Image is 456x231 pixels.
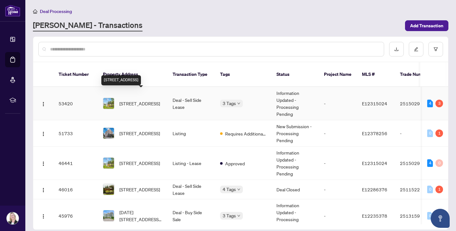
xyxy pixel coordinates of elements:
th: Status [271,62,319,87]
span: E12286376 [362,187,387,192]
span: home [33,9,37,14]
button: Logo [38,158,48,168]
td: Listing [168,120,215,147]
td: 2515029 [395,87,439,120]
th: Project Name [319,62,357,87]
img: thumbnail-img [103,210,114,221]
img: Logo [41,131,46,136]
td: - [319,180,357,199]
td: Listing - Lease [168,147,215,180]
th: Tags [215,62,271,87]
td: 2515029 [395,147,439,180]
div: [STREET_ADDRESS] [101,75,141,85]
th: MLS # [357,62,395,87]
div: 1 [435,129,443,137]
td: - [395,120,439,147]
img: Logo [41,188,46,193]
span: [DATE][STREET_ADDRESS][DATE][PERSON_NAME] [119,209,162,223]
img: Logo [41,102,46,107]
a: [PERSON_NAME] - Transactions [33,20,142,31]
span: down [237,188,240,191]
td: - [319,147,357,180]
span: down [237,214,240,217]
div: 4 [427,100,433,107]
button: Add Transaction [405,20,448,31]
button: Logo [38,128,48,138]
img: thumbnail-img [103,128,114,139]
span: download [394,47,399,51]
span: [STREET_ADDRESS] [119,160,160,167]
td: - [319,120,357,147]
button: Open asap [431,209,450,228]
div: 0 [427,129,433,137]
td: 53420 [54,87,98,120]
span: E12315024 [362,160,387,166]
span: Approved [225,160,245,167]
img: Profile Icon [7,212,19,224]
div: 0 [427,186,433,193]
span: E12235378 [362,213,387,219]
th: Ticket Number [54,62,98,87]
img: thumbnail-img [103,184,114,195]
span: 3 Tags [223,100,236,107]
button: edit [409,42,423,56]
span: E12315024 [362,101,387,106]
th: Trade Number [395,62,439,87]
button: Logo [38,211,48,221]
span: [STREET_ADDRESS] [119,186,160,193]
td: Information Updated - Processing Pending [271,147,319,180]
img: thumbnail-img [103,98,114,109]
td: 2511522 [395,180,439,199]
div: 3 [435,100,443,107]
img: logo [5,5,20,16]
td: Deal - Sell Side Lease [168,87,215,120]
td: Information Updated - Processing Pending [271,87,319,120]
button: filter [428,42,443,56]
span: Deal Processing [40,9,72,14]
th: Property Address [98,62,168,87]
td: 51733 [54,120,98,147]
th: Transaction Type [168,62,215,87]
button: download [389,42,404,56]
div: 4 [427,159,433,167]
span: Add Transaction [410,21,443,31]
span: [STREET_ADDRESS] [119,100,160,107]
span: E12378256 [362,130,387,136]
img: Logo [41,161,46,166]
div: 0 [435,159,443,167]
span: 4 Tags [223,186,236,193]
span: edit [414,47,418,51]
div: 0 [427,212,433,220]
span: down [237,102,240,105]
td: Deal Closed [271,180,319,199]
td: 46016 [54,180,98,199]
span: [STREET_ADDRESS] [119,130,160,137]
span: Requires Additional Docs [225,130,266,137]
td: 46441 [54,147,98,180]
img: thumbnail-img [103,158,114,168]
td: New Submission - Processing Pending [271,120,319,147]
span: filter [434,47,438,51]
button: Logo [38,98,48,109]
div: 1 [435,186,443,193]
img: Logo [41,214,46,219]
span: 3 Tags [223,212,236,219]
td: Deal - Sell Side Lease [168,180,215,199]
button: Logo [38,184,48,195]
td: - [319,87,357,120]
